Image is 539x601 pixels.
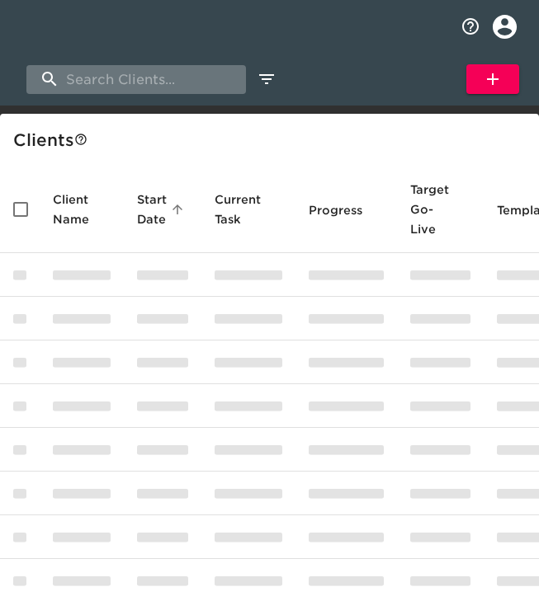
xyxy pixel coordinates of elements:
span: Target Go-Live [410,180,470,239]
div: Client s [13,127,532,153]
span: Client Name [53,190,111,229]
button: profile [480,2,529,51]
span: Current Task [215,190,282,229]
span: Progress [309,200,384,220]
button: edit [253,65,281,93]
span: Calculated based on the start date and the duration of all Tasks contained in this Hub. [410,180,449,239]
button: notifications [451,7,490,46]
span: Start Date [137,190,188,229]
svg: This is a list of all of your clients and clients shared with you [74,133,87,146]
span: This is the next Task in this Hub that should be completed [215,190,261,229]
input: search [26,65,246,94]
